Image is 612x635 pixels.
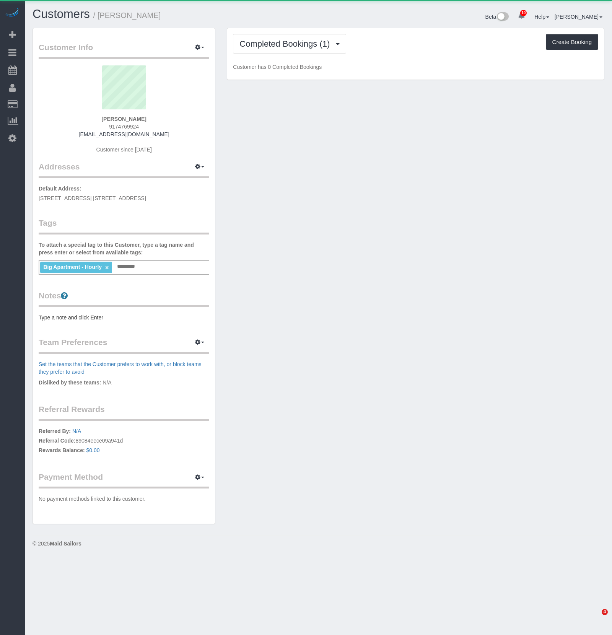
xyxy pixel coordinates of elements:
p: No payment methods linked to this customer. [39,495,209,503]
span: [STREET_ADDRESS] [STREET_ADDRESS] [39,195,146,201]
label: To attach a special tag to this Customer, type a tag name and press enter or select from availabl... [39,241,209,256]
span: 9174769924 [109,124,139,130]
legend: Notes [39,290,209,307]
legend: Referral Rewards [39,404,209,421]
pre: Type a note and click Enter [39,314,209,321]
a: × [105,264,109,271]
button: Completed Bookings (1) [233,34,346,54]
a: [EMAIL_ADDRESS][DOMAIN_NAME] [79,131,169,137]
a: Set the teams that the Customer prefers to work with, or block teams they prefer to avoid [39,361,202,375]
p: 89084eece09a941d [39,427,209,456]
a: Customers [33,7,90,21]
span: Completed Bookings (1) [239,39,334,49]
label: Referral Code: [39,437,75,444]
label: Rewards Balance: [39,446,85,454]
iframe: Intercom live chat [586,609,604,627]
div: © 2025 [33,540,604,547]
legend: Payment Method [39,471,209,488]
strong: Maid Sailors [50,541,81,547]
span: N/A [103,379,111,386]
label: Default Address: [39,185,81,192]
a: $0.00 [86,447,100,453]
p: Customer has 0 Completed Bookings [233,63,598,71]
legend: Tags [39,217,209,234]
span: Customer since [DATE] [96,147,152,153]
strong: [PERSON_NAME] [101,116,146,122]
a: [PERSON_NAME] [555,14,602,20]
a: Beta [485,14,509,20]
label: Disliked by these teams: [39,379,101,386]
button: Create Booking [546,34,598,50]
a: N/A [72,428,81,434]
img: New interface [496,12,509,22]
a: 10 [514,8,529,24]
small: / [PERSON_NAME] [93,11,161,20]
a: Help [534,14,549,20]
span: Big Apartment - Hourly [43,264,102,270]
img: Automaid Logo [5,8,20,18]
legend: Customer Info [39,42,209,59]
span: 4 [602,609,608,615]
label: Referred By: [39,427,71,435]
span: 10 [520,10,527,16]
legend: Team Preferences [39,337,209,354]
